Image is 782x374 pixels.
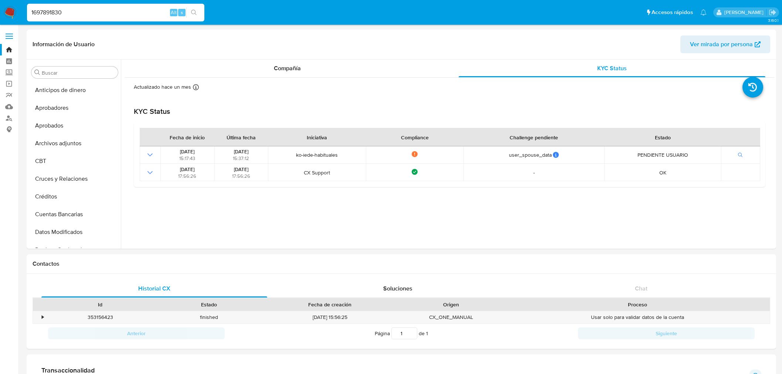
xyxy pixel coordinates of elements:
p: gregorio.negri@mercadolibre.com [724,9,766,16]
h1: Contactos [33,260,770,268]
span: 1 [426,330,428,337]
div: finished [154,311,263,323]
button: Anterior [48,327,225,339]
span: s [181,9,183,16]
span: Alt [171,9,177,16]
button: Créditos [28,188,121,205]
button: Datos Modificados [28,223,121,241]
button: Buscar [34,69,40,75]
span: Accesos rápidos [652,8,693,16]
button: Cruces y Relaciones [28,170,121,188]
button: Archivos adjuntos [28,135,121,152]
p: Actualizado hace un mes [134,84,191,91]
div: CX_ONE_MANUAL [397,311,505,323]
button: Aprobados [28,117,121,135]
div: Origen [402,301,500,308]
button: Aprobadores [28,99,121,117]
div: Proceso [510,301,765,308]
div: Fecha de creación [268,301,391,308]
div: [DATE] 15:56:25 [263,311,397,323]
input: Buscar [42,69,115,76]
a: Salir [769,8,776,16]
button: CBT [28,152,121,170]
span: Ver mirada por persona [690,35,753,53]
span: Historial CX [138,284,170,293]
button: Cuentas Bancarias [28,205,121,223]
span: KYC Status [597,64,627,72]
button: Siguiente [578,327,755,339]
div: Usar solo para validar datos de la cuenta [505,311,770,323]
div: • [42,314,44,321]
button: search-icon [186,7,201,18]
h1: Información de Usuario [33,41,95,48]
span: Página de [375,327,428,339]
button: Ver mirada por persona [680,35,770,53]
span: Compañía [274,64,301,72]
div: Id [51,301,149,308]
span: Soluciones [383,284,412,293]
button: Anticipos de dinero [28,81,121,99]
button: Devices Geolocation [28,241,121,259]
span: Chat [635,284,647,293]
div: 353156423 [46,311,154,323]
a: Notificaciones [700,9,707,16]
input: Buscar usuario o caso... [27,8,204,17]
div: Estado [160,301,258,308]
